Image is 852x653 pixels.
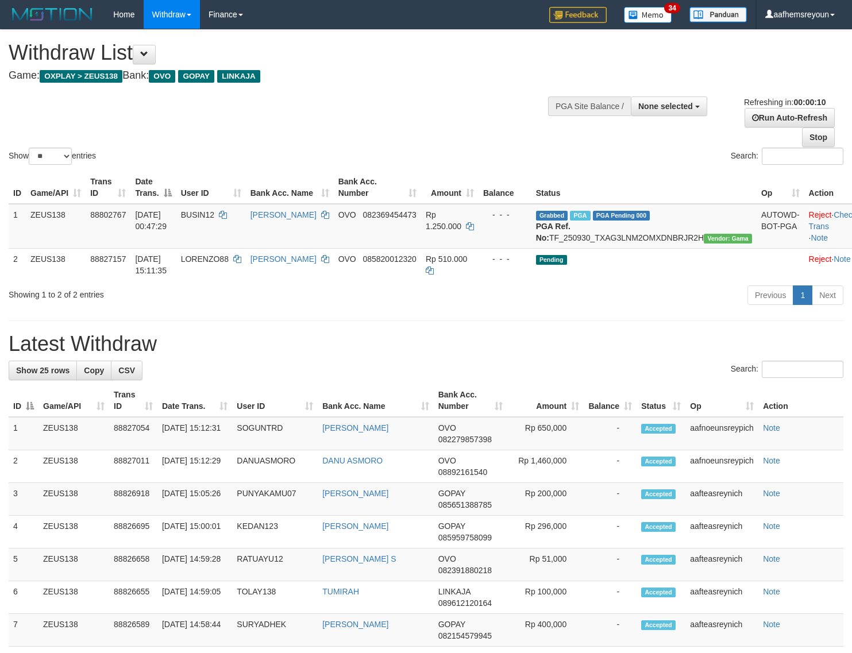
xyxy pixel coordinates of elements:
a: Show 25 rows [9,361,77,380]
span: Accepted [641,424,676,434]
span: CSV [118,366,135,375]
span: Copy 082391880218 to clipboard [438,566,492,575]
td: [DATE] 14:58:44 [157,614,232,647]
a: [PERSON_NAME] [322,423,388,432]
a: Previous [747,285,793,305]
td: 1 [9,204,26,249]
td: aafteasreynich [685,581,758,614]
a: CSV [111,361,142,380]
span: OVO [149,70,175,83]
td: Rp 400,000 [507,614,584,647]
td: - [584,417,637,450]
button: None selected [631,96,707,116]
span: Accepted [641,620,676,630]
span: OVO [338,210,356,219]
a: Note [763,489,780,498]
td: SURYADHEK [232,614,318,647]
td: ZEUS138 [38,417,109,450]
td: 3 [9,483,38,516]
a: Note [834,254,851,264]
td: aafnoeunsreypich [685,450,758,483]
a: [PERSON_NAME] [322,489,388,498]
th: Balance [479,171,531,204]
td: [DATE] 14:59:28 [157,548,232,581]
td: aafteasreynich [685,483,758,516]
a: Reject [809,254,832,264]
span: OVO [438,423,456,432]
td: Rp 100,000 [507,581,584,614]
td: 4 [9,516,38,548]
span: OVO [338,254,356,264]
span: Copy 085820012320 to clipboard [363,254,416,264]
th: Status [531,171,757,204]
span: Copy 082369454473 to clipboard [363,210,416,219]
a: Note [763,423,780,432]
span: LINKAJA [438,587,471,596]
span: 88802767 [90,210,126,219]
td: 2 [9,450,38,483]
th: ID [9,171,26,204]
td: aafteasreynich [685,614,758,647]
span: Pending [536,255,567,265]
td: SOGUNTRD [232,417,318,450]
td: 88826658 [109,548,157,581]
strong: 00:00:10 [793,98,826,107]
img: panduan.png [689,7,747,22]
div: - - - [483,209,527,221]
td: [DATE] 15:05:26 [157,483,232,516]
td: Rp 296,000 [507,516,584,548]
span: [DATE] 00:47:29 [135,210,167,231]
span: Grabbed [536,211,568,221]
span: OVO [438,456,456,465]
td: - [584,581,637,614]
a: [PERSON_NAME] [250,254,317,264]
a: Note [763,554,780,563]
th: Amount: activate to sort column ascending [507,384,584,417]
td: RATUAYU12 [232,548,318,581]
th: ID: activate to sort column descending [9,384,38,417]
span: Copy 08892161540 to clipboard [438,467,488,477]
img: MOTION_logo.png [9,6,96,23]
label: Search: [731,148,843,165]
span: Accepted [641,588,676,597]
td: 88827054 [109,417,157,450]
th: Date Trans.: activate to sort column ascending [157,384,232,417]
span: Refreshing in: [744,98,826,107]
input: Search: [762,148,843,165]
th: User ID: activate to sort column ascending [232,384,318,417]
td: Rp 51,000 [507,548,584,581]
td: - [584,548,637,581]
label: Show entries [9,148,96,165]
td: - [584,483,637,516]
a: Note [811,233,828,242]
td: 6 [9,581,38,614]
td: ZEUS138 [38,450,109,483]
td: 88826589 [109,614,157,647]
td: ZEUS138 [26,248,86,281]
td: [DATE] 15:12:29 [157,450,232,483]
div: Showing 1 to 2 of 2 entries [9,284,346,300]
td: 88827011 [109,450,157,483]
select: Showentries [29,148,72,165]
span: [DATE] 15:11:35 [135,254,167,275]
th: Game/API: activate to sort column ascending [26,171,86,204]
span: Accepted [641,489,676,499]
a: Note [763,620,780,629]
td: aafteasreynich [685,548,758,581]
td: TF_250930_TXAG3LNM2OMXDNBRJR2H [531,204,757,249]
a: Run Auto-Refresh [745,108,835,127]
th: Bank Acc. Name: activate to sort column ascending [318,384,433,417]
td: 7 [9,614,38,647]
td: Rp 650,000 [507,417,584,450]
th: Action [758,384,843,417]
span: Copy 089612120164 to clipboard [438,598,492,608]
span: GOPAY [178,70,214,83]
h4: Game: Bank: [9,70,557,82]
span: Copy [84,366,104,375]
td: 2 [9,248,26,281]
span: Copy 085959758099 to clipboard [438,533,492,542]
a: [PERSON_NAME] [322,620,388,629]
img: Feedback.jpg [549,7,607,23]
td: ZEUS138 [26,204,86,249]
th: Date Trans.: activate to sort column descending [130,171,176,204]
